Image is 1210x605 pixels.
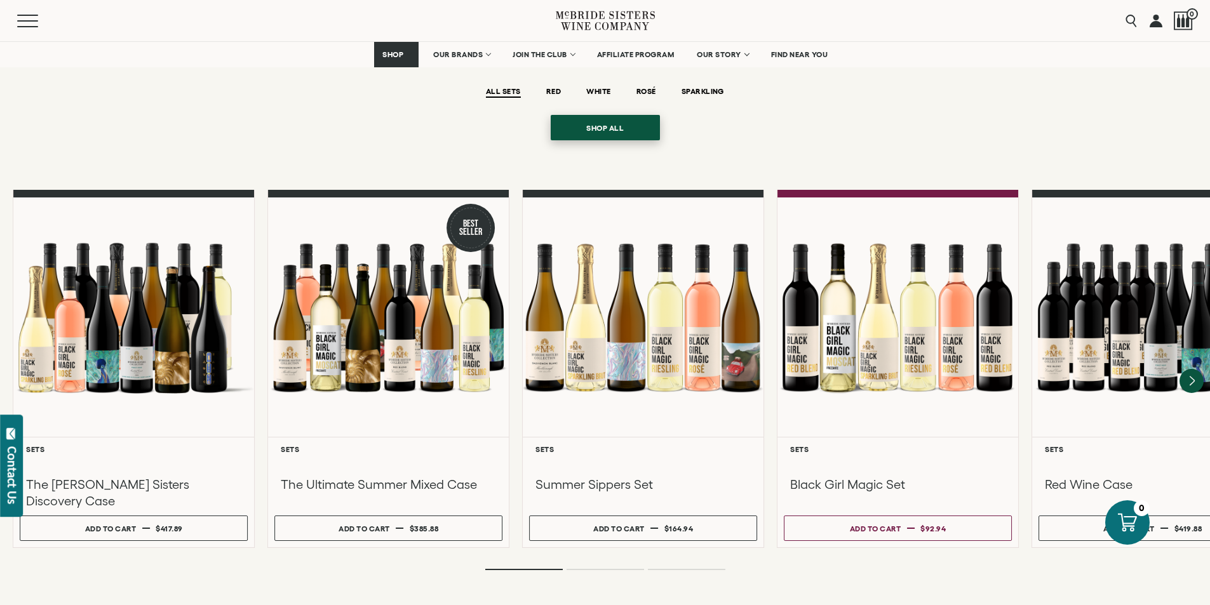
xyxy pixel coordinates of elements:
button: ROSÉ [636,87,656,98]
div: Contact Us [6,446,18,504]
span: JOIN THE CLUB [513,50,567,59]
span: $92.94 [920,524,946,533]
div: Add to cart [850,519,901,538]
a: AFFILIATE PROGRAM [589,42,683,67]
button: WHITE [586,87,610,98]
h3: Summer Sippers Set [535,476,751,493]
button: Add to cart $417.89 [20,515,248,541]
a: JOIN THE CLUB [504,42,582,67]
h3: Black Girl Magic Set [790,476,1005,493]
span: $164.94 [664,524,694,533]
button: Add to cart $92.94 [784,515,1012,541]
span: $417.89 [156,524,183,533]
li: Page dot 3 [648,569,725,570]
span: $419.88 [1174,524,1202,533]
button: Mobile Menu Trigger [17,15,63,27]
a: Summer Sippers Set Sets Summer Sippers Set Add to cart $164.94 [522,190,764,548]
button: SPARKLING [682,87,724,98]
button: Add to cart $385.88 [274,515,502,541]
a: Black Girl Magic Set Sets Black Girl Magic Set Add to cart $92.94 [777,190,1019,548]
li: Page dot 2 [567,569,644,570]
h3: The Ultimate Summer Mixed Case [281,476,496,493]
h3: The [PERSON_NAME] Sisters Discovery Case [26,476,241,509]
h6: Sets [535,445,751,453]
span: $385.88 [410,524,439,533]
span: OUR STORY [697,50,741,59]
span: OUR BRANDS [433,50,483,59]
h6: Sets [26,445,241,453]
a: FIND NEAR YOU [763,42,837,67]
span: SHOP [382,50,404,59]
h6: Sets [281,445,496,453]
li: Page dot 1 [485,569,563,570]
div: Add to cart [593,519,645,538]
button: Next [1180,369,1204,393]
a: McBride Sisters Full Set Sets The [PERSON_NAME] Sisters Discovery Case Add to cart $417.89 [13,190,255,548]
h6: Sets [790,445,1005,453]
span: AFFILIATE PROGRAM [597,50,675,59]
div: 0 [1134,500,1150,516]
span: 0 [1186,8,1198,20]
button: RED [546,87,561,98]
a: OUR STORY [689,42,756,67]
span: Shop all [564,116,646,140]
a: SHOP [374,42,419,67]
span: FIND NEAR YOU [771,50,828,59]
button: ALL SETS [486,87,521,98]
a: OUR BRANDS [425,42,498,67]
div: Add to cart [85,519,137,538]
a: Best Seller The Ultimate Summer Mixed Case Sets The Ultimate Summer Mixed Case Add to cart $385.88 [267,190,509,548]
div: Add to cart [339,519,390,538]
button: Add to cart $164.94 [529,515,757,541]
a: Shop all [551,115,660,140]
div: Add to cart [1103,519,1155,538]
